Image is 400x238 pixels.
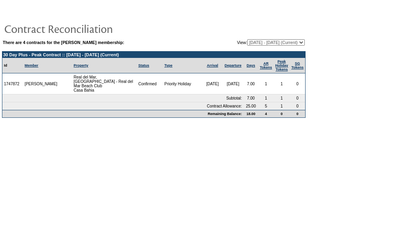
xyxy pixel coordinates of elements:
a: ARTokens [260,61,272,69]
td: 30 Day Plus - Peak Contract :: [DATE] - [DATE] (Current) [2,52,305,58]
td: 25.00 [244,102,258,110]
td: Subtotal: [2,94,244,102]
td: 18.00 [244,110,258,117]
td: 5 [258,102,274,110]
td: 1 [274,94,290,102]
a: Property [74,63,88,67]
td: 0 [290,110,305,117]
td: 1 [274,73,290,94]
a: Peak HolidayTokens [275,59,288,71]
td: [DATE] [223,73,244,94]
td: 1 [258,94,274,102]
td: 0 [274,110,290,117]
a: SGTokens [291,61,304,69]
td: 1 [258,73,274,94]
td: 4 [258,110,274,117]
a: Member [25,63,38,67]
a: Status [138,63,149,67]
a: Arrival [207,63,218,67]
td: Confirmed [137,73,163,94]
td: [DATE] [202,73,223,94]
a: Departure [225,63,242,67]
td: 0 [290,94,305,102]
td: 7.00 [244,73,258,94]
img: pgTtlContractReconciliation.gif [4,21,163,36]
td: [PERSON_NAME] [23,73,59,94]
a: Days [246,63,255,67]
td: 1 [274,102,290,110]
a: Type [164,63,172,67]
td: 7.00 [244,94,258,102]
td: Id [2,58,23,73]
td: Remaining Balance: [2,110,244,117]
td: 1747872 [2,73,23,94]
td: 0 [290,102,305,110]
td: View: [197,39,305,46]
td: Priority Holiday [163,73,202,94]
b: There are 4 contracts for the [PERSON_NAME] membership: [3,40,124,45]
td: 0 [290,73,305,94]
td: Contract Allowance: [2,102,244,110]
td: Real del Mar, [GEOGRAPHIC_DATA] - Real del Mar Beach Club Casa Bahia [72,73,137,94]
